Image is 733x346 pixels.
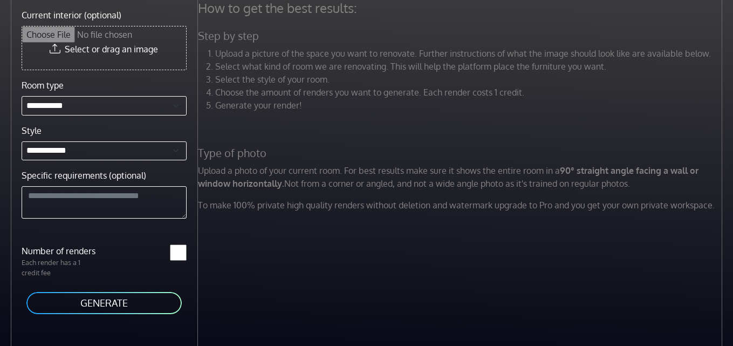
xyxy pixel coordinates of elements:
[191,199,731,212] p: To make 100% private high quality renders without deletion and watermark upgrade to Pro and you g...
[191,164,731,190] p: Upload a photo of your current room. For best results make sure it shows the entire room in a Not...
[191,29,731,43] h5: Step by step
[215,47,725,60] li: Upload a picture of the space you want to renovate. Further instructions of what the image should...
[215,60,725,73] li: Select what kind of room we are renovating. This will help the platform place the furniture you w...
[198,165,698,189] strong: 90° straight angle facing a wall or window horizontally.
[22,124,42,137] label: Style
[215,99,725,112] li: Generate your render!
[15,257,104,278] p: Each render has a 1 credit fee
[215,86,725,99] li: Choose the amount of renders you want to generate. Each render costs 1 credit.
[25,291,183,315] button: GENERATE
[22,9,121,22] label: Current interior (optional)
[15,245,104,257] label: Number of renders
[215,73,725,86] li: Select the style of your room.
[191,146,731,160] h5: Type of photo
[22,79,64,92] label: Room type
[22,169,146,182] label: Specific requirements (optional)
